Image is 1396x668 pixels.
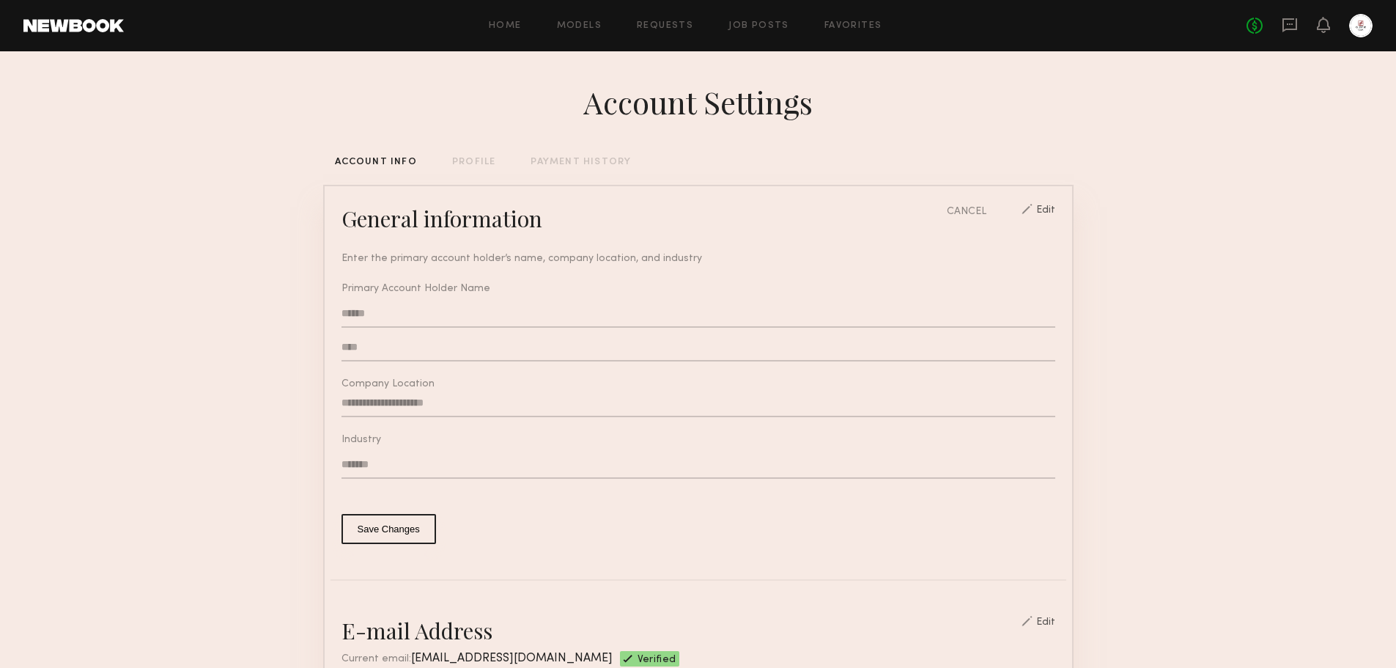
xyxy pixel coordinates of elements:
div: PAYMENT HISTORY [531,158,631,167]
div: Current email: [341,651,613,667]
div: Primary Account Holder Name [341,284,1055,294]
div: CANCEL [947,204,986,219]
div: Industry [341,435,1055,445]
div: Company Location [341,379,1055,389]
button: Save Changes [341,514,436,544]
span: Verified [638,655,676,667]
a: Home [489,21,522,31]
div: Edit [1036,205,1055,219]
a: Models [557,21,602,31]
a: Job Posts [728,21,789,31]
div: Edit [1036,617,1055,628]
div: Account Settings [583,81,813,122]
a: Favorites [824,21,882,31]
a: Requests [637,21,693,31]
span: [EMAIL_ADDRESS][DOMAIN_NAME] [411,653,613,664]
div: PROFILE [452,158,495,167]
div: E-mail Address [341,616,492,645]
div: General information [341,204,542,233]
div: ACCOUNT INFO [335,158,417,167]
div: Enter the primary account holder’s name, company location, and industry [341,251,1055,266]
